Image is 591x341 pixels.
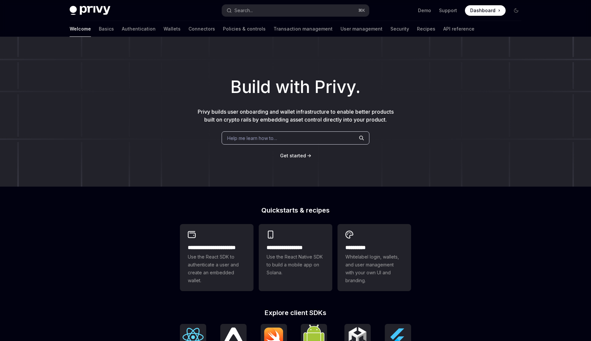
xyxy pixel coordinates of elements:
[390,21,409,37] a: Security
[122,21,156,37] a: Authentication
[443,21,474,37] a: API reference
[280,153,306,158] span: Get started
[164,21,181,37] a: Wallets
[188,253,246,284] span: Use the React SDK to authenticate a user and create an embedded wallet.
[223,21,266,37] a: Policies & controls
[180,309,411,316] h2: Explore client SDKs
[234,7,253,14] div: Search...
[345,253,403,284] span: Whitelabel login, wallets, and user management with your own UI and branding.
[418,7,431,14] a: Demo
[99,21,114,37] a: Basics
[227,135,277,142] span: Help me learn how to…
[180,207,411,214] h2: Quickstarts & recipes
[259,224,332,291] a: **** **** **** ***Use the React Native SDK to build a mobile app on Solana.
[198,108,394,123] span: Privy builds user onboarding and wallet infrastructure to enable better products built on crypto ...
[338,224,411,291] a: **** *****Whitelabel login, wallets, and user management with your own UI and branding.
[70,6,110,15] img: dark logo
[222,5,369,16] button: Search...⌘K
[470,7,495,14] span: Dashboard
[511,5,521,16] button: Toggle dark mode
[280,152,306,159] a: Get started
[465,5,506,16] a: Dashboard
[188,21,215,37] a: Connectors
[358,8,365,13] span: ⌘ K
[267,253,324,277] span: Use the React Native SDK to build a mobile app on Solana.
[274,21,333,37] a: Transaction management
[340,21,383,37] a: User management
[439,7,457,14] a: Support
[70,21,91,37] a: Welcome
[417,21,435,37] a: Recipes
[11,74,580,100] h1: Build with Privy.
